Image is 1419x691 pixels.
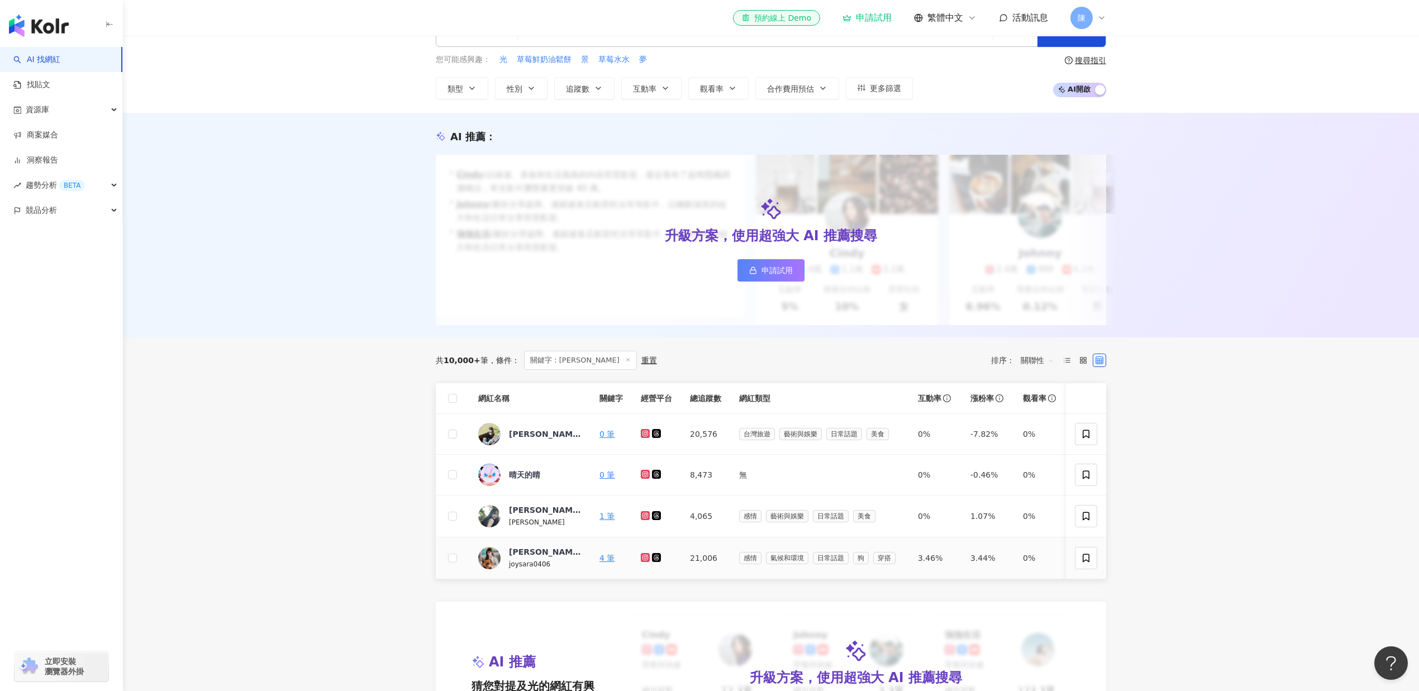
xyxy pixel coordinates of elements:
[927,12,963,24] span: 繁體中文
[436,356,488,365] div: 共 筆
[1023,393,1046,404] span: 觀看率
[478,505,501,527] img: KOL Avatar
[681,414,730,455] td: 20,576
[739,469,900,481] div: 無
[524,351,637,370] span: 關鍵字：[PERSON_NAME]
[853,552,869,564] span: 狗
[478,504,582,528] a: KOL Avatar[PERSON_NAME]ɴᴀᴛᴀʟɪᴇ ♡[PERSON_NAME]
[499,54,508,66] button: 光
[26,97,49,122] span: 資源庫
[737,259,804,282] a: 申請試用
[566,84,589,93] span: 追蹤數
[730,383,909,414] th: 網紅類型
[1078,12,1085,24] span: 陳
[633,84,656,93] span: 互動率
[13,182,21,189] span: rise
[489,653,536,672] span: AI 推薦
[742,12,811,23] div: 預約線上 Demo
[681,495,730,537] td: 4,065
[739,552,761,564] span: 感情
[478,464,501,486] img: KOL Avatar
[447,84,463,93] span: 類型
[767,84,814,93] span: 合作費用預估
[681,455,730,495] td: 8,473
[15,651,108,682] a: chrome extension立即安裝 瀏覽器外掛
[591,383,632,414] th: 關鍵字
[991,351,1060,369] div: 排序：
[509,428,582,440] div: [PERSON_NAME].
[599,430,615,439] a: 0 筆
[598,54,630,66] button: 草莓水水
[478,546,582,570] a: KOL Avatar[PERSON_NAME]joysara0406
[665,227,877,246] div: 升級方案，使用超強大 AI 推薦搜尋
[970,393,994,404] span: 漲粉率
[1012,12,1048,23] span: 活動訊息
[739,428,775,440] span: 台灣旅遊
[846,77,913,99] button: 更多篩選
[1023,510,1058,522] div: 0%
[1374,646,1408,680] iframe: Help Scout Beacon - Open
[918,393,941,404] span: 互動率
[45,656,84,676] span: 立即安裝 瀏覽器外掛
[9,15,69,37] img: logo
[761,266,793,275] span: 申請試用
[621,77,682,99] button: 互動率
[941,393,953,404] span: info-circle
[26,198,57,223] span: 競品分析
[509,518,565,526] span: [PERSON_NAME]
[599,554,615,563] a: 4 筆
[641,356,657,365] div: 重置
[469,383,591,414] th: 網紅名稱
[450,130,496,144] div: AI 推薦 ：
[1023,428,1058,440] div: 0%
[599,470,615,479] a: 0 筆
[554,77,615,99] button: 追蹤數
[970,428,1005,440] div: -7.82%
[994,393,1005,404] span: info-circle
[478,423,582,445] a: KOL Avatar[PERSON_NAME].
[516,54,572,66] button: 草莓鮮奶油鬆餅
[18,657,40,675] img: chrome extension
[918,428,953,440] div: 0%
[739,510,761,522] span: 感情
[779,428,822,440] span: 藝術與娛樂
[688,77,749,99] button: 觀看率
[970,469,1005,481] div: -0.46%
[599,512,615,521] a: 1 筆
[509,504,582,516] div: [PERSON_NAME]ɴᴀᴛᴀʟɪᴇ ♡
[755,77,839,99] button: 合作費用預估
[918,469,953,481] div: 0%
[918,510,953,522] div: 0%
[1023,469,1058,481] div: 0%
[750,669,962,688] div: 升級方案，使用超強大 AI 推薦搜尋
[970,552,1005,564] div: 3.44%
[478,547,501,569] img: KOL Avatar
[478,464,582,486] a: KOL Avatar晴天的晴
[580,54,589,66] button: 景
[436,54,491,65] span: 您可能感興趣：
[766,510,808,522] span: 藝術與娛樂
[970,510,1005,522] div: 1.07%
[870,84,901,93] span: 更多篩選
[499,54,507,65] span: 光
[13,54,60,65] a: searchAI 找網紅
[681,537,730,579] td: 21,006
[639,54,647,65] span: 夢
[26,173,85,198] span: 趨勢分析
[13,79,50,90] a: 找貼文
[507,84,522,93] span: 性別
[488,356,520,365] span: 條件 ：
[436,77,488,99] button: 類型
[918,552,953,564] div: 3.46%
[444,356,480,365] span: 10,000+
[598,54,630,65] span: 草莓水水
[1023,552,1058,564] div: 0%
[826,428,862,440] span: 日常話題
[1021,351,1054,369] span: 關聯性
[733,10,820,26] a: 預約線上 Demo
[853,510,875,522] span: 美食
[517,54,572,65] span: 草莓鮮奶油鬆餅
[1065,56,1073,64] span: question-circle
[842,12,892,23] a: 申請試用
[639,54,647,66] button: 夢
